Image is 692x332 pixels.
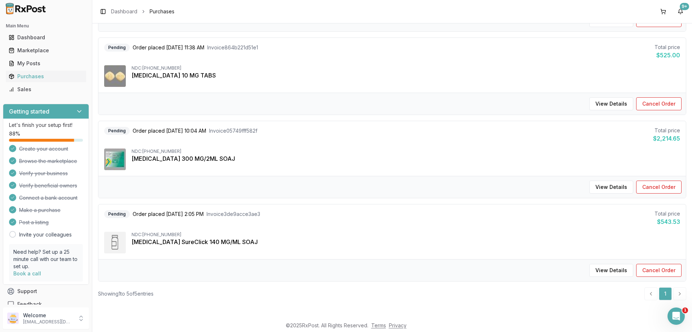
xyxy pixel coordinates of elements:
button: View Details [589,181,633,194]
img: Dupixent 300 MG/2ML SOAJ [104,149,126,170]
button: Support [3,285,89,298]
a: Marketplace [6,44,86,57]
iframe: Intercom live chat [667,307,685,325]
div: Showing 1 to 5 of 5 entries [98,290,154,297]
a: Book a call [13,270,41,276]
span: Make a purchase [19,207,61,214]
button: View Details [589,264,633,277]
img: User avatar [7,313,19,324]
div: NDC: [PHONE_NUMBER] [132,149,680,154]
div: [MEDICAL_DATA] SureClick 140 MG/ML SOAJ [132,238,680,246]
span: 1 [682,307,688,313]
div: Total price [655,44,680,51]
button: Feedback [3,298,89,311]
nav: breadcrumb [111,8,174,15]
span: Feedback [17,301,42,308]
div: Pending [104,127,130,135]
span: Verify your business [19,170,68,177]
p: Need help? Set up a 25 minute call with our team to set up. [13,248,79,270]
a: 1 [659,287,672,300]
button: Dashboard [3,32,89,43]
img: Repatha SureClick 140 MG/ML SOAJ [104,232,126,253]
div: NDC: [PHONE_NUMBER] [132,232,680,238]
button: Purchases [3,71,89,82]
div: Total price [653,127,680,134]
span: Order placed [DATE] 11:38 AM [133,44,204,51]
button: View Details [589,97,633,110]
div: Total price [655,210,680,217]
span: Invoice 864b221d51e1 [207,44,258,51]
button: Cancel Order [636,264,682,277]
div: My Posts [9,60,83,67]
a: My Posts [6,57,86,70]
span: Connect a bank account [19,194,77,202]
button: Marketplace [3,45,89,56]
h3: Getting started [9,107,49,116]
h2: Main Menu [6,23,86,29]
button: 9+ [675,6,686,17]
button: Cancel Order [636,181,682,194]
div: $2,214.65 [653,134,680,143]
div: $543.53 [655,217,680,226]
span: Order placed [DATE] 10:04 AM [133,127,206,134]
a: Privacy [389,322,407,328]
a: Invite your colleagues [19,231,72,238]
p: [EMAIL_ADDRESS][DOMAIN_NAME] [23,319,73,325]
div: $525.00 [655,51,680,59]
p: Let's finish your setup first! [9,121,83,129]
div: Marketplace [9,47,83,54]
a: Purchases [6,70,86,83]
button: Cancel Order [636,97,682,110]
a: Dashboard [111,8,137,15]
a: Terms [371,322,386,328]
span: Purchases [150,8,174,15]
span: Create your account [19,145,68,152]
nav: pagination [644,287,686,300]
button: Sales [3,84,89,95]
a: Sales [6,83,86,96]
img: Farxiga 10 MG TABS [104,65,126,87]
span: Post a listing [19,219,49,226]
span: Invoice 3de9acce3ae3 [207,211,260,218]
span: 88 % [9,130,20,137]
p: Welcome [23,312,73,319]
span: Order placed [DATE] 2:05 PM [133,211,204,218]
div: Pending [104,44,130,52]
a: Dashboard [6,31,86,44]
div: [MEDICAL_DATA] 10 MG TABS [132,71,680,80]
div: Dashboard [9,34,83,41]
span: Verify beneficial owners [19,182,77,189]
div: 9+ [680,3,689,10]
button: My Posts [3,58,89,69]
div: Pending [104,210,130,218]
img: RxPost Logo [3,3,49,14]
div: NDC: [PHONE_NUMBER] [132,65,680,71]
span: Browse the marketplace [19,158,77,165]
span: Invoice 05749fff582f [209,127,257,134]
div: Sales [9,86,83,93]
div: [MEDICAL_DATA] 300 MG/2ML SOAJ [132,154,680,163]
div: Purchases [9,73,83,80]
